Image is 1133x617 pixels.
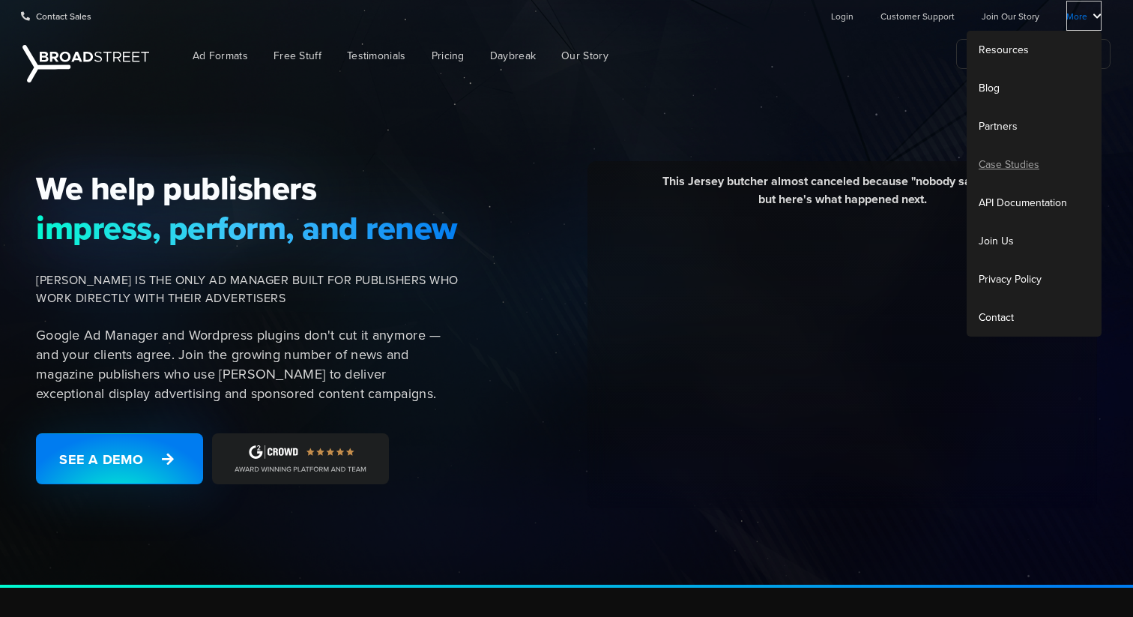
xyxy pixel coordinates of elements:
[550,39,620,73] a: Our Story
[479,39,547,73] a: Daybreak
[982,1,1039,31] a: Join Our Story
[831,1,853,31] a: Login
[599,220,1086,493] iframe: YouTube video player
[967,298,1102,337] a: Contact
[36,271,459,307] span: [PERSON_NAME] IS THE ONLY AD MANAGER BUILT FOR PUBLISHERS WHO WORK DIRECTLY WITH THEIR ADVERTISERS
[347,48,406,64] span: Testimonials
[181,39,259,73] a: Ad Formats
[880,1,955,31] a: Customer Support
[561,48,608,64] span: Our Story
[967,260,1102,298] a: Privacy Policy
[967,31,1102,69] a: Resources
[967,222,1102,260] a: Join Us
[262,39,333,73] a: Free Stuff
[36,433,203,484] a: See a Demo
[967,107,1102,145] a: Partners
[21,1,91,31] a: Contact Sales
[967,69,1102,107] a: Blog
[22,45,149,82] img: Broadstreet | The Ad Manager for Small Publishers
[36,169,459,208] span: We help publishers
[36,208,459,247] span: impress, perform, and renew
[599,172,1086,220] div: This Jersey butcher almost canceled because "nobody saw his ad," but here's what happened next.
[967,145,1102,184] a: Case Studies
[157,31,1111,80] nav: Main
[274,48,321,64] span: Free Stuff
[193,48,248,64] span: Ad Formats
[432,48,465,64] span: Pricing
[967,184,1102,222] a: API Documentation
[36,325,459,403] p: Google Ad Manager and Wordpress plugins don't cut it anymore — and your clients agree. Join the g...
[490,48,536,64] span: Daybreak
[1066,1,1102,31] a: More
[956,39,1111,69] a: See What's Possible
[420,39,476,73] a: Pricing
[336,39,417,73] a: Testimonials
